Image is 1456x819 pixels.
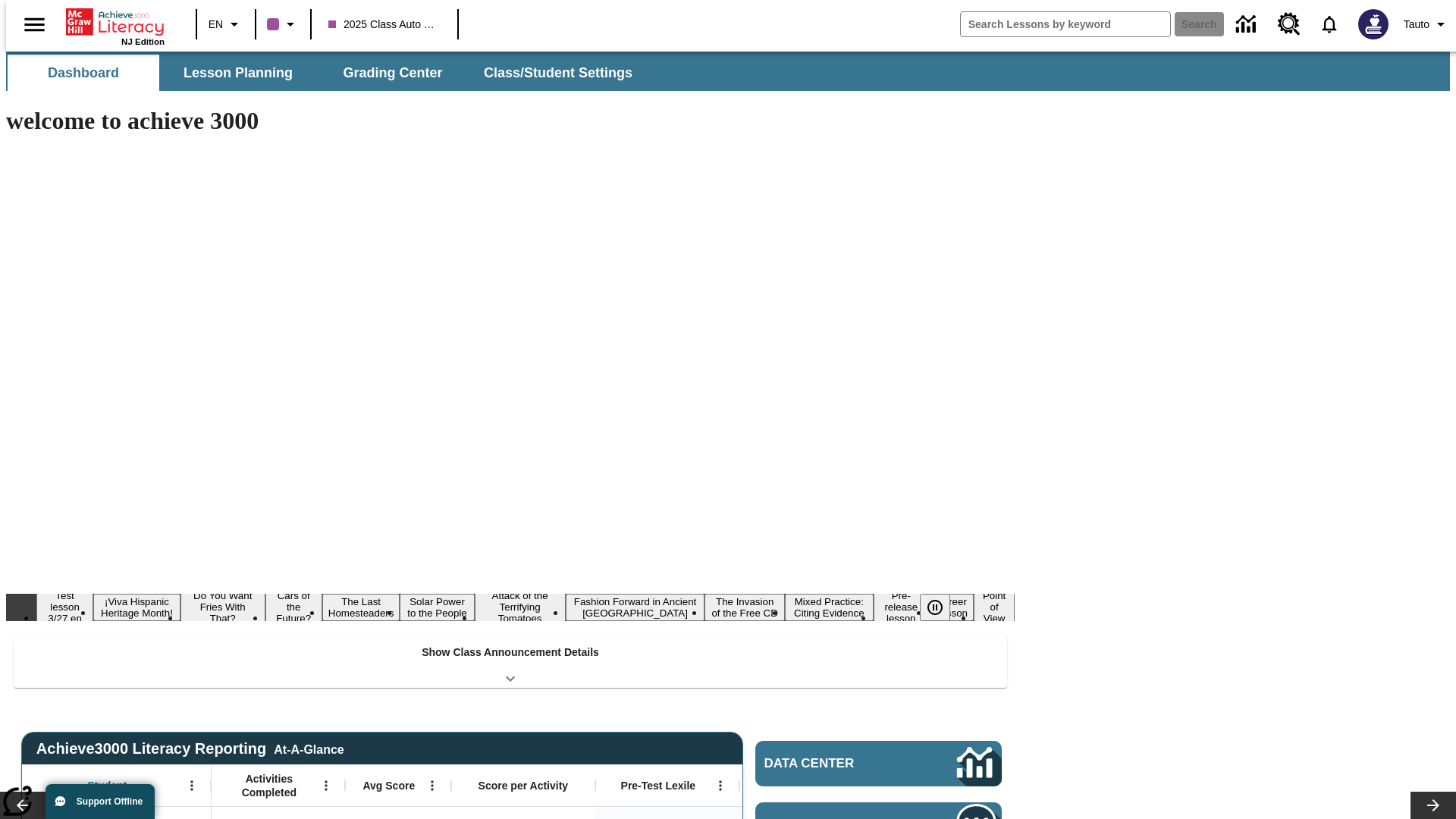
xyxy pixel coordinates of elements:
span: 2025 Class Auto Grade 13 [328,17,441,33]
span: Student [87,779,127,792]
button: Class color is purple. Change class color [261,11,306,38]
button: Slide 5 The Last Homesteaders [322,594,400,621]
button: Open Menu [421,774,444,797]
button: Slide 9 The Invasion of the Free CD [704,594,784,621]
div: At-A-Glance [274,740,344,757]
button: Slide 7 Attack of the Terrifying Tomatoes [475,588,566,626]
button: Lesson Planning [162,55,314,91]
span: Activities Completed [219,772,319,799]
a: Home [66,7,165,37]
span: Achieve3000 Literacy Reporting [36,740,344,758]
span: Score per Activity [479,779,569,792]
button: Slide 2 ¡Viva Hispanic Heritage Month! [93,594,180,621]
div: SubNavbar [6,52,1450,91]
button: Dashboard [8,55,159,91]
div: Pause [920,594,965,621]
div: Home [66,5,165,46]
body: Maximum 600 characters Press Escape to exit toolbar Press Alt + F10 to reach toolbar [6,12,221,26]
a: Notifications [1310,5,1349,44]
button: Open Menu [180,774,203,797]
button: Profile/Settings [1398,11,1456,38]
button: Language: EN, Select a language [202,11,250,38]
button: Support Offline [45,784,155,819]
button: Open Menu [315,774,337,797]
button: Slide 13 Point of View [974,588,1015,626]
button: Open Menu [709,774,732,797]
button: Slide 4 Cars of the Future? [265,588,322,626]
span: Data Center [764,756,906,771]
button: Slide 1 Test lesson 3/27 en [36,588,93,626]
a: Data Center [755,741,1002,786]
button: Slide 11 Pre-release lesson [874,588,929,626]
span: Pre-Test Lexile [621,779,696,792]
button: Grading Center [317,55,469,91]
span: Tauto [1404,17,1429,33]
a: Resource Center, Will open in new tab [1269,4,1310,45]
img: Avatar [1358,9,1389,39]
button: Slide 10 Mixed Practice: Citing Evidence [785,594,874,621]
h1: welcome to achieve 3000 [6,107,1015,135]
button: Pause [920,594,950,621]
span: NJ Edition [121,37,165,46]
button: Slide 8 Fashion Forward in Ancient Rome [566,594,705,621]
span: EN [209,17,223,33]
button: Select a new avatar [1349,5,1398,44]
span: Support Offline [77,796,143,807]
button: Slide 3 Do You Want Fries With That? [180,588,265,626]
div: Show Class Announcement Details [14,635,1007,688]
button: Slide 6 Solar Power to the People [400,594,474,621]
input: search field [961,12,1170,36]
p: Show Class Announcement Details [422,645,599,661]
button: Class/Student Settings [472,55,645,91]
button: Lesson carousel, Next [1410,792,1456,819]
span: Avg Score [362,779,415,792]
a: Data Center [1227,4,1269,45]
div: SubNavbar [6,55,646,91]
button: Open side menu [12,2,57,47]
